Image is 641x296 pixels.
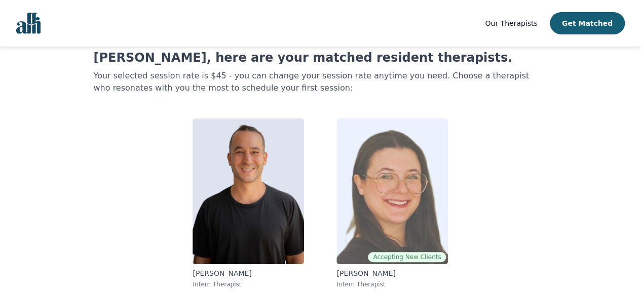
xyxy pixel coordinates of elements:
a: Our Therapists [485,17,537,29]
p: Intern Therapist [336,280,448,288]
p: Intern Therapist [193,280,304,288]
p: Your selected session rate is $45 - you can change your session rate anytime you need. Choose a t... [93,70,547,94]
img: Sarah Wild [336,118,448,264]
img: alli logo [16,13,41,34]
img: Kavon Banejad [193,118,304,264]
span: Our Therapists [485,19,537,27]
span: Accepting New Clients [368,252,446,262]
button: Get Matched [550,12,625,34]
h1: [PERSON_NAME], here are your matched resident therapists. [93,50,547,66]
p: [PERSON_NAME] [193,268,304,278]
p: [PERSON_NAME] [336,268,448,278]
